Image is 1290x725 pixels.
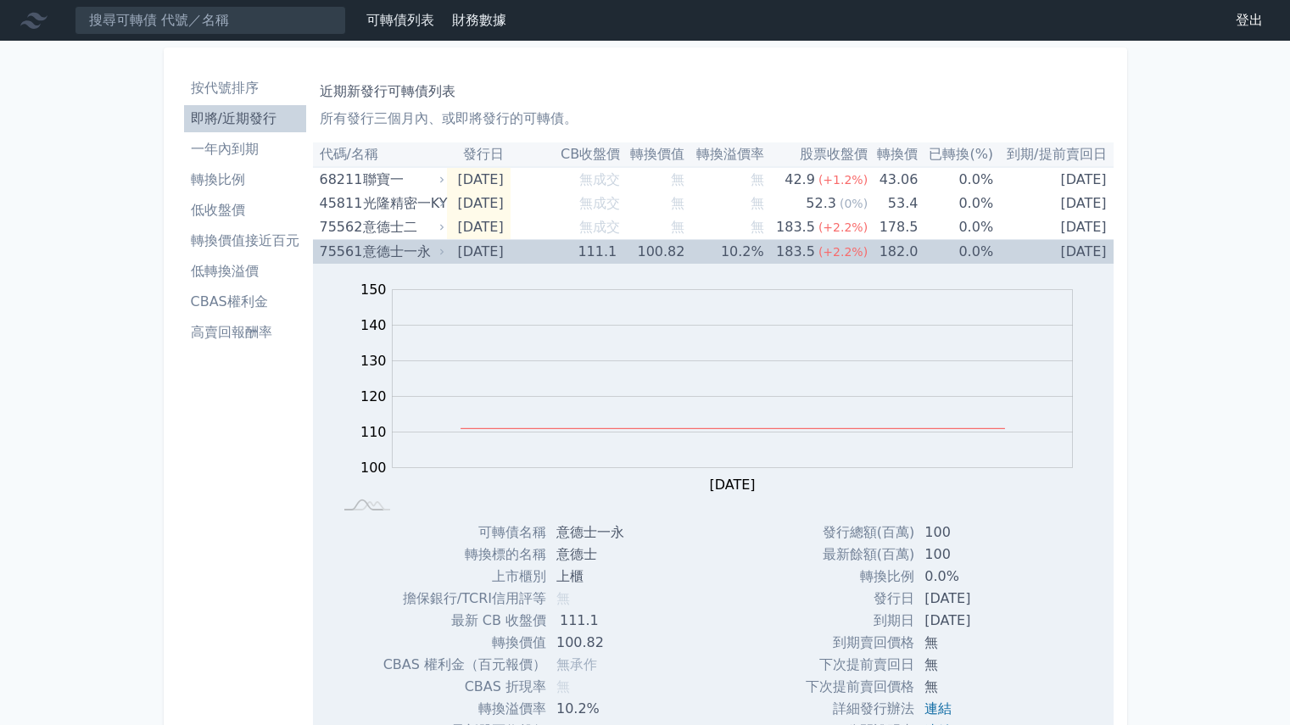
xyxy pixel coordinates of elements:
td: 發行日 [806,588,914,610]
td: CBAS 權利金（百元報價） [383,654,546,676]
span: 無成交 [579,219,620,235]
td: 0.0% [918,167,993,192]
span: 無 [671,219,684,235]
td: 10.2% [684,240,763,265]
tspan: 150 [360,282,387,298]
td: [DATE] [914,610,1042,632]
span: 無 [751,195,764,211]
a: 即將/近期發行 [184,105,306,132]
a: 可轉債列表 [366,12,434,28]
th: 轉換溢價率 [684,142,763,167]
span: 無 [671,171,684,187]
span: 無 [671,195,684,211]
div: 意德士一永 [363,240,441,264]
td: 意德士 [546,544,665,566]
span: 無 [556,678,570,694]
td: [DATE] [447,167,510,192]
span: 無 [751,219,764,235]
li: 轉換比例 [184,170,306,190]
td: 最新 CB 收盤價 [383,610,546,632]
td: 上市櫃別 [383,566,546,588]
li: 高賣回報酬率 [184,322,306,343]
th: 股票收盤價 [764,142,868,167]
th: 到期/提前賣回日 [993,142,1113,167]
td: 0.0% [918,215,993,240]
a: 財務數據 [452,12,506,28]
a: CBAS權利金 [184,288,306,315]
tspan: 130 [360,353,387,369]
a: 按代號排序 [184,75,306,102]
td: 發行總額(百萬) [806,521,914,544]
input: 搜尋可轉債 代號／名稱 [75,6,346,35]
td: 下次提前賣回價格 [806,676,914,698]
td: 最新餘額(百萬) [806,544,914,566]
div: 聯寶一 [363,168,441,192]
div: 75561 [320,240,359,264]
li: 低轉換溢價 [184,261,306,282]
td: 無 [914,632,1042,654]
tspan: 140 [360,317,387,333]
td: 100.82 [620,240,684,265]
div: 68211 [320,168,359,192]
td: 轉換標的名稱 [383,544,546,566]
div: 45811 [320,192,359,215]
a: 低收盤價 [184,197,306,224]
h1: 近期新發行可轉債列表 [320,81,1107,102]
th: 轉換價值 [620,142,684,167]
td: 182.0 [868,240,918,265]
span: 無成交 [579,171,620,187]
span: (0%) [840,197,868,210]
td: 可轉債名稱 [383,521,546,544]
th: CB收盤價 [511,142,620,167]
td: [DATE] [447,215,510,240]
p: 所有發行三個月內、或即將發行的可轉債。 [320,109,1107,129]
td: [DATE] [914,588,1042,610]
div: 111.1 [574,240,620,264]
a: 高賣回報酬率 [184,319,306,346]
li: 按代號排序 [184,78,306,98]
g: Chart [352,282,1098,527]
td: 0.0% [914,566,1042,588]
td: 100.82 [546,632,665,654]
td: 100 [914,544,1042,566]
div: 183.5 [773,215,818,239]
td: 53.4 [868,192,918,215]
th: 代碼/名稱 [313,142,448,167]
div: 111.1 [556,610,602,632]
a: 轉換價值接近百元 [184,227,306,254]
div: 52.3 [802,192,840,215]
span: 無 [556,590,570,606]
tspan: [DATE] [710,477,756,493]
td: 100 [914,521,1042,544]
td: [DATE] [993,240,1113,265]
th: 已轉換(%) [918,142,993,167]
td: [DATE] [993,192,1113,215]
td: 無 [914,676,1042,698]
div: 意德士二 [363,215,441,239]
li: 轉換價值接近百元 [184,231,306,251]
div: 42.9 [781,168,818,192]
span: 無承作 [556,656,597,672]
a: 登出 [1222,7,1276,34]
span: 無成交 [579,195,620,211]
td: 下次提前賣回日 [806,654,914,676]
th: 發行日 [447,142,510,167]
th: 轉換價 [868,142,918,167]
li: 低收盤價 [184,200,306,220]
li: CBAS權利金 [184,292,306,312]
td: CBAS 折現率 [383,676,546,698]
td: [DATE] [447,192,510,215]
span: (+2.2%) [818,220,868,234]
td: 10.2% [546,698,665,720]
td: 0.0% [918,192,993,215]
td: [DATE] [993,215,1113,240]
li: 即將/近期發行 [184,109,306,129]
td: 上櫃 [546,566,665,588]
a: 轉換比例 [184,166,306,193]
td: 轉換溢價率 [383,698,546,720]
td: [DATE] [993,167,1113,192]
tspan: 110 [360,424,387,440]
tspan: 100 [360,460,387,476]
td: 轉換比例 [806,566,914,588]
td: 無 [914,654,1042,676]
